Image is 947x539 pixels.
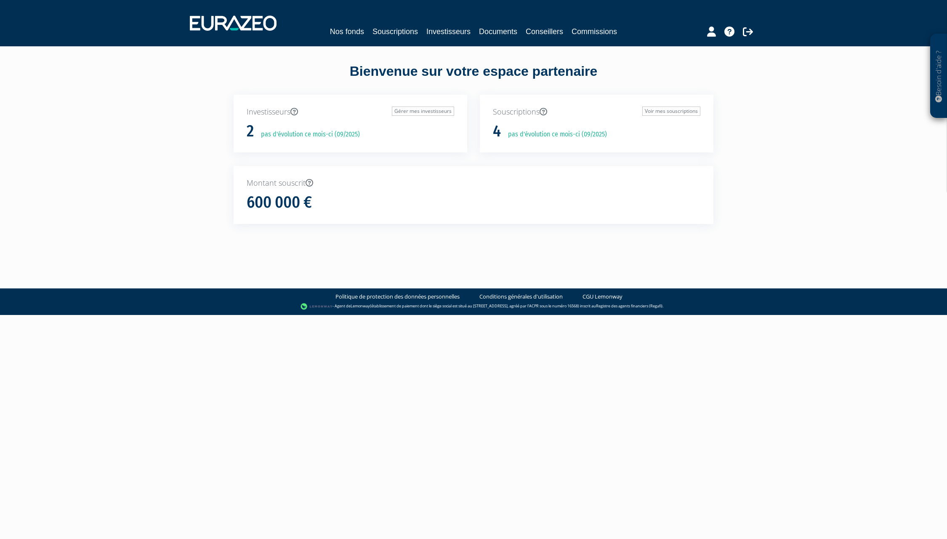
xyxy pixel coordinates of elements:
[255,130,360,139] p: pas d'évolution ce mois-ci (09/2025)
[426,26,471,37] a: Investisseurs
[596,303,662,309] a: Registre des agents financiers (Regafi)
[572,26,617,37] a: Commissions
[301,302,333,311] img: logo-lemonway.png
[479,26,517,37] a: Documents
[479,293,563,301] a: Conditions générales d'utilisation
[247,123,254,140] h1: 2
[8,302,939,311] div: - Agent de (établissement de paiement dont le siège social est situé au [STREET_ADDRESS], agréé p...
[227,62,720,95] div: Bienvenue sur votre espace partenaire
[392,107,454,116] a: Gérer mes investisseurs
[247,194,312,211] h1: 600 000 €
[642,107,700,116] a: Voir mes souscriptions
[247,178,700,189] p: Montant souscrit
[934,38,944,114] p: Besoin d'aide ?
[502,130,607,139] p: pas d'évolution ce mois-ci (09/2025)
[526,26,563,37] a: Conseillers
[247,107,454,117] p: Investisseurs
[372,26,418,37] a: Souscriptions
[335,293,460,301] a: Politique de protection des données personnelles
[330,26,364,37] a: Nos fonds
[351,303,370,309] a: Lemonway
[493,123,501,140] h1: 4
[583,293,622,301] a: CGU Lemonway
[493,107,700,117] p: Souscriptions
[190,16,277,31] img: 1732889491-logotype_eurazeo_blanc_rvb.png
